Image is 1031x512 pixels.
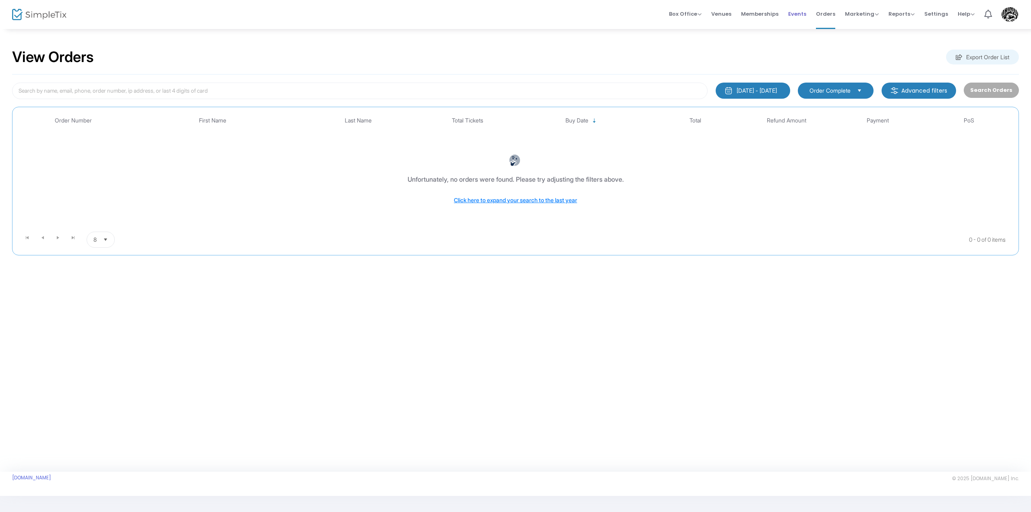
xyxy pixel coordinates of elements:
[741,111,832,130] th: Refund Amount
[12,83,708,99] input: Search by name, email, phone, order number, ip address, or last 4 digits of card
[964,117,974,124] span: PoS
[854,86,865,95] button: Select
[55,117,92,124] span: Order Number
[788,4,806,24] span: Events
[565,117,588,124] span: Buy Date
[12,48,94,66] h2: View Orders
[809,87,851,95] span: Order Complete
[958,10,975,18] span: Help
[454,197,577,203] span: Click here to expand your search to the last year
[93,236,97,244] span: 8
[669,10,702,18] span: Box Office
[716,83,790,99] button: [DATE] - [DATE]
[845,10,879,18] span: Marketing
[100,232,111,247] button: Select
[888,10,915,18] span: Reports
[867,117,889,124] span: Payment
[12,475,51,481] a: [DOMAIN_NAME]
[725,87,733,95] img: monthly
[509,154,521,166] img: face-thinking.png
[195,232,1006,248] kendo-pager-info: 0 - 0 of 0 items
[952,475,1019,482] span: © 2025 [DOMAIN_NAME] Inc.
[591,118,598,124] span: Sortable
[199,117,226,124] span: First Name
[711,4,731,24] span: Venues
[650,111,741,130] th: Total
[17,111,1014,228] div: Data table
[882,83,956,99] m-button: Advanced filters
[345,117,372,124] span: Last Name
[890,87,899,95] img: filter
[422,111,513,130] th: Total Tickets
[741,4,778,24] span: Memberships
[924,4,948,24] span: Settings
[737,87,777,95] div: [DATE] - [DATE]
[816,4,835,24] span: Orders
[408,174,624,184] div: Unfortunately, no orders were found. Please try adjusting the filters above.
